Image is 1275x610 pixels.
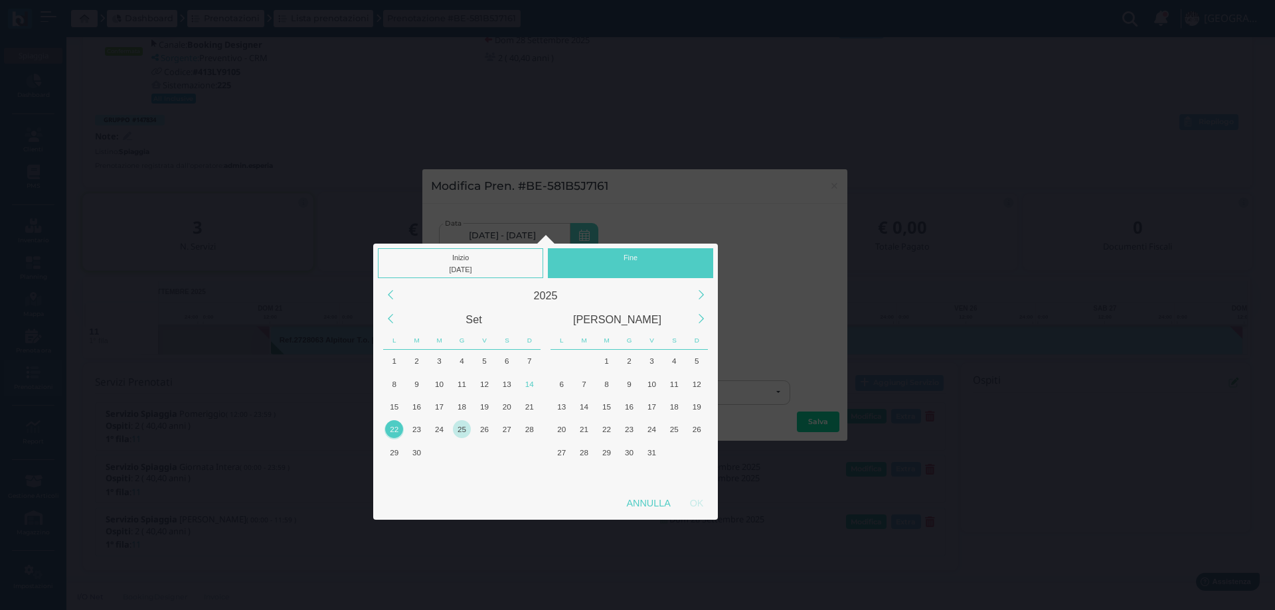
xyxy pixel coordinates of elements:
[596,441,618,463] div: Mercoledì, Ottobre 29
[643,398,661,416] div: 17
[430,420,448,438] div: 24
[640,441,663,463] div: Venerdì, Ottobre 31
[451,395,473,418] div: Giovedì, Settembre 18
[383,441,406,463] div: Lunedì, Settembre 29
[383,350,406,372] div: Lunedì, Settembre 1
[665,420,683,438] div: 25
[598,443,616,461] div: 29
[473,395,495,418] div: Venerdì, Settembre 19
[551,441,573,463] div: Lunedì, Ottobre 27
[618,372,641,395] div: Giovedì, Ottobre 9
[575,375,593,393] div: 7
[383,395,406,418] div: Lunedì, Settembre 15
[640,350,663,372] div: Venerdì, Ottobre 3
[430,398,448,416] div: 17
[473,441,495,463] div: Venerdì, Ottobre 3
[551,418,573,441] div: Lunedì, Ottobre 20
[598,375,616,393] div: 8
[598,352,616,370] div: 1
[640,463,663,486] div: Venerdì, Novembre 7
[552,443,570,461] div: 27
[475,420,493,438] div: 26
[620,443,638,461] div: 30
[495,350,518,372] div: Sabato, Settembre 6
[643,352,661,370] div: 3
[383,331,406,350] div: Lunedì
[428,418,451,441] div: Mercoledì, Settembre 24
[385,352,403,370] div: 1
[598,420,616,438] div: 22
[685,372,708,395] div: Domenica, Ottobre 12
[518,418,541,441] div: Domenica, Settembre 28
[596,331,618,350] div: Mercoledì
[618,463,641,486] div: Giovedì, Novembre 6
[518,441,541,463] div: Domenica, Ottobre 5
[385,398,403,416] div: 15
[428,350,451,372] div: Mercoledì, Settembre 3
[573,372,596,395] div: Martedì, Ottobre 7
[575,420,593,438] div: 21
[428,372,451,395] div: Mercoledì, Settembre 10
[495,418,518,441] div: Sabato, Settembre 27
[521,420,539,438] div: 28
[596,463,618,486] div: Mercoledì, Novembre 5
[518,350,541,372] div: Domenica, Settembre 7
[663,331,685,350] div: Sabato
[451,463,473,486] div: Giovedì, Ottobre 9
[408,443,426,461] div: 30
[663,395,685,418] div: Sabato, Ottobre 18
[408,352,426,370] div: 2
[620,420,638,438] div: 23
[39,11,88,21] span: Assistenza
[640,395,663,418] div: Venerdì, Ottobre 17
[406,372,428,395] div: Martedì, Settembre 9
[498,352,516,370] div: 6
[663,372,685,395] div: Sabato, Ottobre 11
[548,248,713,278] div: Fine
[552,398,570,416] div: 13
[680,491,713,515] div: OK
[551,395,573,418] div: Lunedì, Ottobre 13
[618,441,641,463] div: Giovedì, Ottobre 30
[663,463,685,486] div: Sabato, Novembre 8
[596,372,618,395] div: Mercoledì, Ottobre 8
[383,418,406,441] div: Lunedì, Settembre 22
[453,398,471,416] div: 18
[618,331,641,350] div: Giovedì
[498,375,516,393] div: 13
[408,398,426,416] div: 16
[685,395,708,418] div: Domenica, Ottobre 19
[685,441,708,463] div: Domenica, Novembre 2
[596,418,618,441] div: Mercoledì, Ottobre 22
[495,441,518,463] div: Sabato, Ottobre 4
[453,420,471,438] div: 25
[640,372,663,395] div: Venerdì, Ottobre 10
[385,420,403,438] div: 22
[551,350,573,372] div: Lunedì, Settembre 29
[473,350,495,372] div: Venerdì, Settembre 5
[596,395,618,418] div: Mercoledì, Ottobre 15
[618,350,641,372] div: Giovedì, Ottobre 2
[546,307,689,331] div: Ottobre
[495,372,518,395] div: Sabato, Settembre 13
[473,372,495,395] div: Venerdì, Settembre 12
[552,420,570,438] div: 20
[620,375,638,393] div: 9
[641,331,663,350] div: Venerdì
[573,395,596,418] div: Martedì, Ottobre 14
[665,375,683,393] div: 11
[551,463,573,486] div: Lunedì, Novembre 3
[596,350,618,372] div: Mercoledì, Ottobre 1
[453,352,471,370] div: 4
[406,395,428,418] div: Martedì, Settembre 16
[383,372,406,395] div: Lunedì, Settembre 8
[688,420,706,438] div: 26
[475,398,493,416] div: 19
[428,463,451,486] div: Mercoledì, Ottobre 8
[451,418,473,441] div: Giovedì, Settembre 25
[406,350,428,372] div: Martedì, Settembre 2
[406,418,428,441] div: Martedì, Settembre 23
[402,283,689,307] div: 2025
[518,395,541,418] div: Domenica, Settembre 21
[663,441,685,463] div: Sabato, Novembre 1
